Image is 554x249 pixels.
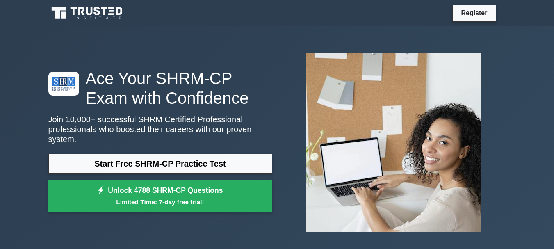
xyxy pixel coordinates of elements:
[48,114,272,144] p: Join 10,000+ successful SHRM Certified Professional professionals who boosted their careers with ...
[48,69,272,108] h1: Ace Your SHRM-CP Exam with Confidence
[59,197,262,207] small: Limited Time: 7-day free trial!
[48,180,272,212] a: Unlock 4788 SHRM-CP QuestionsLimited Time: 7-day free trial!
[456,8,492,18] a: Register
[48,154,272,174] a: Start Free SHRM-CP Practice Test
